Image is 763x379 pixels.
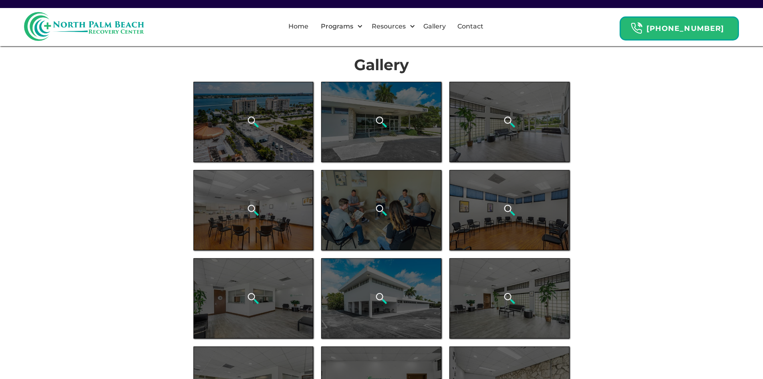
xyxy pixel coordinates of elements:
[193,56,570,74] h1: Gallery
[370,22,408,31] div: Resources
[453,14,488,39] a: Contact
[319,22,355,31] div: Programs
[449,258,570,338] a: open lightbox
[646,24,724,33] strong: [PHONE_NUMBER]
[314,14,365,39] div: Programs
[630,22,642,34] img: Header Calendar Icons
[419,14,451,39] a: Gallery
[620,12,739,41] a: Header Calendar Icons[PHONE_NUMBER]
[193,82,314,162] a: open lightbox
[321,258,441,338] a: open lightbox
[449,170,570,250] a: open lightbox
[321,82,441,162] a: open lightbox
[365,14,417,39] div: Resources
[193,258,314,338] a: open lightbox
[193,170,314,250] a: open lightbox
[284,14,313,39] a: Home
[321,170,441,250] a: open lightbox
[449,82,570,162] a: open lightbox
